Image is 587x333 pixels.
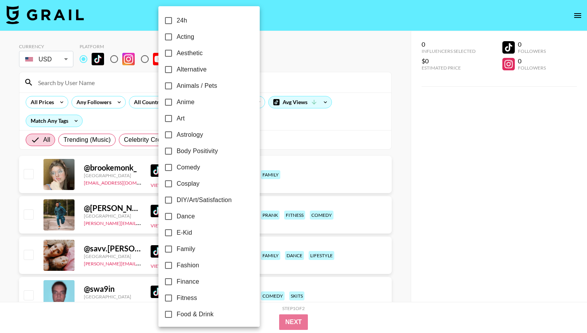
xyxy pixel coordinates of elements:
iframe: Drift Widget Chat Controller [548,294,578,324]
span: Astrology [177,130,203,139]
span: Dance [177,212,195,221]
span: Anime [177,98,195,107]
span: E-Kid [177,228,192,237]
span: 24h [177,16,187,25]
span: Food & Drink [177,310,214,319]
span: DIY/Art/Satisfaction [177,195,232,205]
span: Fashion [177,261,199,270]
span: Alternative [177,65,207,74]
span: Acting [177,32,194,42]
span: Animals / Pets [177,81,217,91]
span: Cosplay [177,179,200,188]
span: Aesthetic [177,49,203,58]
span: Art [177,114,185,123]
span: Fitness [177,293,197,303]
span: Finance [177,277,199,286]
span: Body Positivity [177,146,218,156]
span: Family [177,244,195,254]
span: Comedy [177,163,200,172]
